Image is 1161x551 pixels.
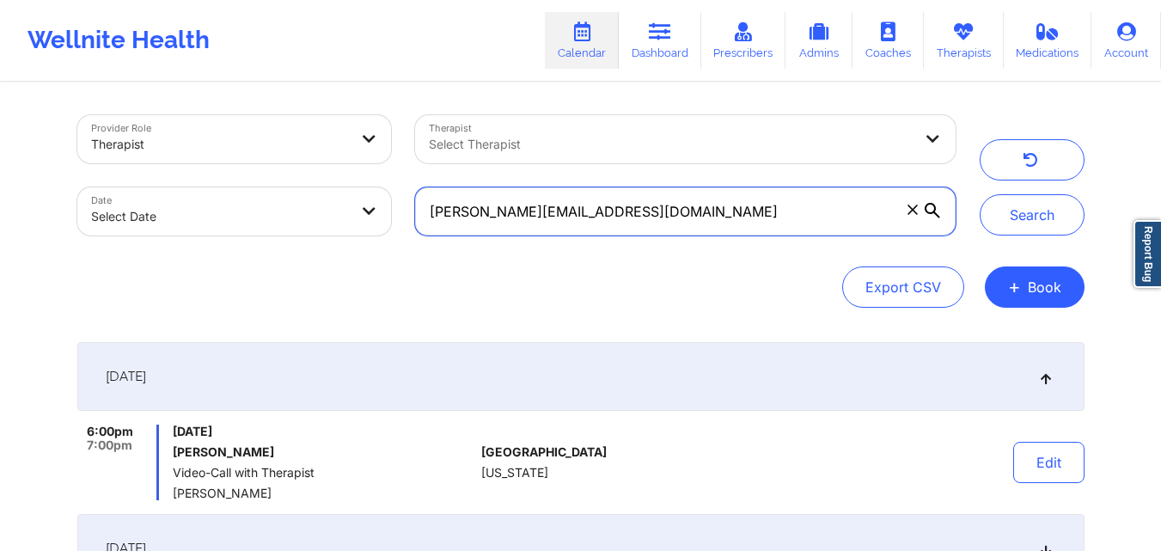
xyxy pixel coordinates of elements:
[545,12,619,69] a: Calendar
[1013,442,1085,483] button: Edit
[1091,12,1161,69] a: Account
[87,425,133,438] span: 6:00pm
[173,445,474,459] h6: [PERSON_NAME]
[87,438,132,452] span: 7:00pm
[701,12,786,69] a: Prescribers
[785,12,852,69] a: Admins
[1004,12,1092,69] a: Medications
[985,266,1085,308] button: +Book
[415,187,955,236] input: Search by patient email
[91,198,349,236] div: Select Date
[619,12,701,69] a: Dashboard
[980,194,1085,236] button: Search
[173,466,474,480] span: Video-Call with Therapist
[852,12,924,69] a: Coaches
[91,126,349,163] div: Therapist
[173,425,474,438] span: [DATE]
[173,487,474,500] span: [PERSON_NAME]
[481,466,548,480] span: [US_STATE]
[842,266,964,308] button: Export CSV
[1134,220,1161,288] a: Report Bug
[481,445,607,459] span: [GEOGRAPHIC_DATA]
[1008,282,1021,291] span: +
[924,12,1004,69] a: Therapists
[106,368,146,385] span: [DATE]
